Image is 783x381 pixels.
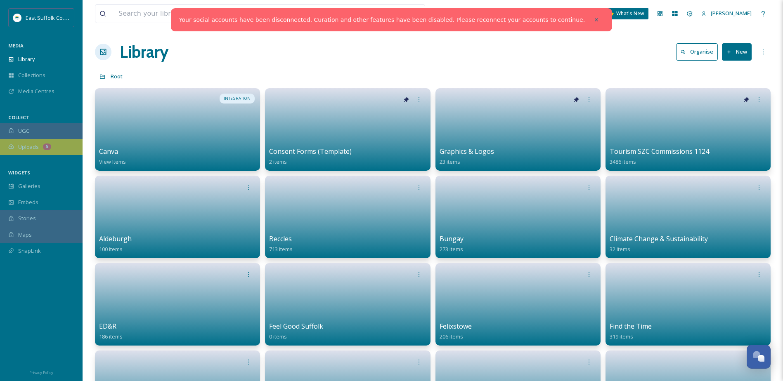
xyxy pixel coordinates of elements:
span: Tourism SZC Commissions 1124 [610,147,709,156]
div: 5 [43,143,51,150]
button: Organise [676,43,718,60]
span: Find the Time [610,322,652,331]
span: Uploads [18,143,39,151]
a: ED&R186 items [99,322,123,340]
span: Consent Forms (Template) [269,147,352,156]
span: Aldeburgh [99,234,132,243]
span: Collections [18,71,45,79]
span: Stories [18,214,36,222]
span: Maps [18,231,32,239]
a: Felixstowe206 items [440,322,472,340]
button: New [722,43,752,60]
span: [PERSON_NAME] [711,9,752,17]
span: Beccles [269,234,292,243]
span: COLLECT [8,114,29,120]
a: View all files [372,5,421,21]
span: MEDIA [8,42,24,49]
span: View Items [99,158,126,165]
span: Embeds [18,198,38,206]
span: Climate Change & Sustainability [610,234,708,243]
span: 32 items [610,245,630,253]
a: Privacy Policy [29,367,53,377]
span: Feel Good Suffolk [269,322,323,331]
span: 319 items [610,333,633,340]
a: Your social accounts have been disconnected. Curation and other features have been disabled. Plea... [179,16,585,24]
span: 23 items [440,158,460,165]
a: Beccles713 items [269,235,293,253]
span: Graphics & Logos [440,147,494,156]
span: 100 items [99,245,123,253]
a: INTEGRATIONCanvaView Items [95,88,260,171]
a: [PERSON_NAME] [697,5,756,21]
a: Climate Change & Sustainability32 items [610,235,708,253]
span: 186 items [99,333,123,340]
span: Bungay [440,234,464,243]
a: Aldeburgh100 items [99,235,132,253]
span: Privacy Policy [29,370,53,375]
span: INTEGRATION [224,96,251,101]
span: 206 items [440,333,463,340]
span: WIDGETS [8,169,30,176]
span: East Suffolk Council [26,14,74,21]
a: Tourism SZC Commissions 11243486 items [610,148,709,165]
span: Root [111,73,123,80]
span: Felixstowe [440,322,472,331]
span: 2 items [269,158,287,165]
span: SnapLink [18,247,41,255]
button: Open Chat [747,345,771,369]
span: Galleries [18,182,40,190]
span: Library [18,55,35,63]
a: Feel Good Suffolk0 items [269,322,323,340]
span: UGC [18,127,29,135]
a: What's New [607,8,648,19]
span: Canva [99,147,118,156]
span: 273 items [440,245,463,253]
a: Root [111,71,123,81]
span: ED&R [99,322,116,331]
a: Bungay273 items [440,235,464,253]
a: Graphics & Logos23 items [440,148,494,165]
span: 3486 items [610,158,636,165]
img: ESC%20Logo.png [13,14,21,22]
a: Library [120,40,168,64]
span: 0 items [269,333,287,340]
a: Find the Time319 items [610,322,652,340]
span: Media Centres [18,87,54,95]
span: 713 items [269,245,293,253]
a: Consent Forms (Template)2 items [269,148,352,165]
input: Search your library [114,5,357,23]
